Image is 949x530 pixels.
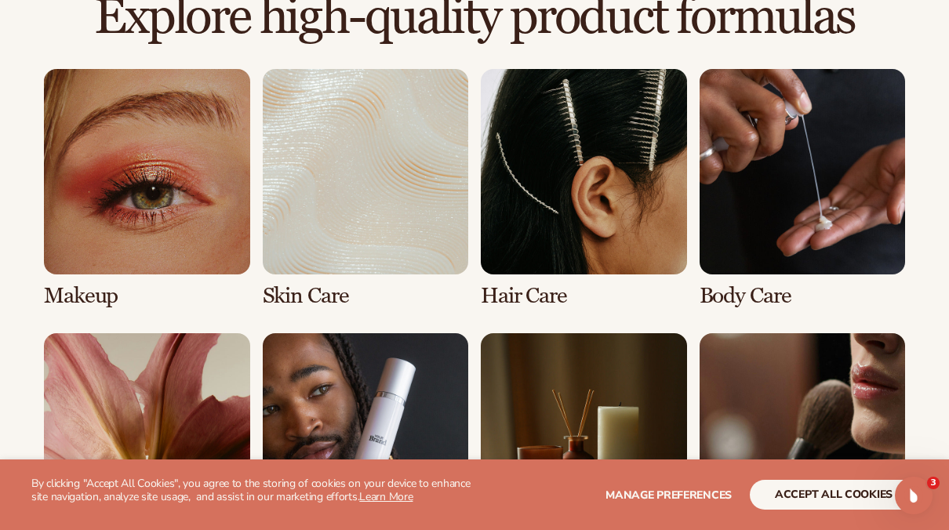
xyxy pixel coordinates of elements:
[700,284,906,308] h3: Body Care
[605,488,732,503] span: Manage preferences
[927,477,940,489] span: 3
[44,69,250,308] div: 1 / 8
[359,489,413,504] a: Learn More
[605,480,732,510] button: Manage preferences
[263,69,469,308] div: 2 / 8
[700,69,906,308] div: 4 / 8
[481,284,687,308] h3: Hair Care
[895,477,933,514] iframe: Intercom live chat
[481,69,687,308] div: 3 / 8
[750,480,918,510] button: accept all cookies
[263,284,469,308] h3: Skin Care
[31,477,474,504] p: By clicking "Accept All Cookies", you agree to the storing of cookies on your device to enhance s...
[44,284,250,308] h3: Makeup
